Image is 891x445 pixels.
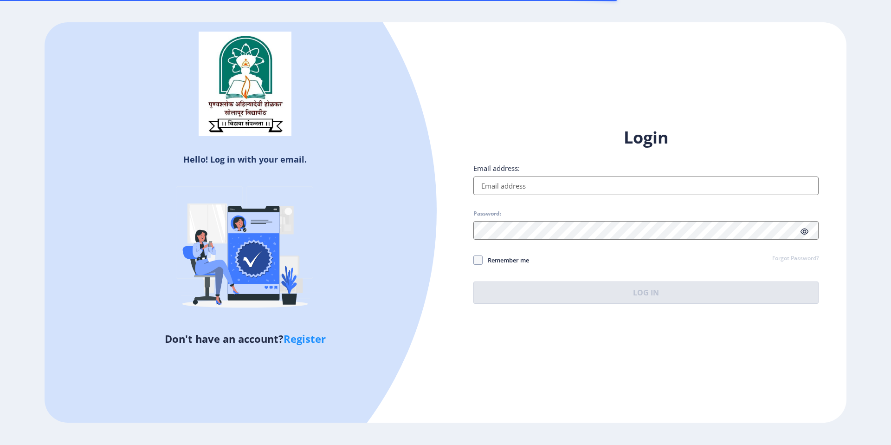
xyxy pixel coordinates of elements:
span: Remember me [483,255,529,266]
img: Verified-rafiki.svg [164,169,326,331]
h1: Login [473,126,819,149]
img: sulogo.png [199,32,291,137]
a: Forgot Password? [772,255,819,263]
label: Email address: [473,164,520,173]
input: Email address [473,177,819,195]
a: Register [284,332,326,346]
h5: Don't have an account? [52,331,439,346]
label: Password: [473,210,501,217]
button: Log In [473,281,819,304]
